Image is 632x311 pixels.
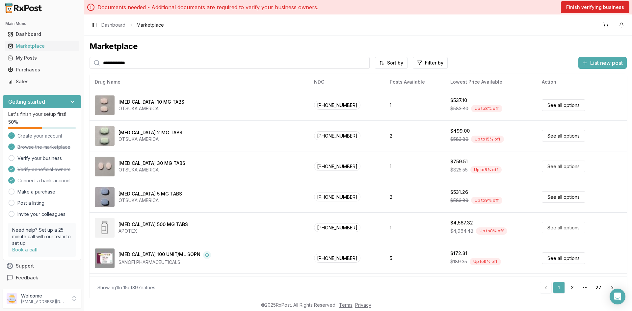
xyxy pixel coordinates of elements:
div: Up to 8 % off [476,227,507,235]
a: See all options [542,161,585,172]
a: 27 [592,282,604,294]
p: Let's finish your setup first! [8,111,76,117]
span: List new post [590,59,623,67]
th: Action [537,74,627,90]
a: Invite your colleagues [17,211,66,218]
span: Sort by [387,60,403,66]
span: [PHONE_NUMBER] [314,101,360,110]
th: NDC [309,74,384,90]
div: SANOFI PHARMACEUTICALS [118,259,211,266]
div: [MEDICAL_DATA] 10 MG TABS [118,99,184,105]
div: Sales [8,78,76,85]
div: Up to 9 % off [470,258,501,265]
a: Marketplace [5,40,79,52]
img: Abilify 10 MG TABS [95,95,115,115]
th: Drug Name [90,74,309,90]
span: $825.55 [450,167,468,173]
p: Documents needed - Additional documents are required to verify your business owners. [97,3,318,11]
div: $499.00 [450,128,470,134]
td: 1 [384,90,445,120]
td: 2 [384,120,445,151]
th: Lowest Price Available [445,74,537,90]
a: Make a purchase [17,189,55,195]
span: [PHONE_NUMBER] [314,254,360,263]
div: Up to 8 % off [470,166,502,173]
td: 1 [384,212,445,243]
th: Posts Available [384,74,445,90]
h3: Getting started [8,98,45,106]
a: Purchases [5,64,79,76]
div: Purchases [8,66,76,73]
div: Marketplace [8,43,76,49]
span: Connect a bank account [17,177,71,184]
div: APOTEX [118,228,188,234]
div: OTSUKA AMERICA [118,136,182,143]
div: OTSUKA AMERICA [118,105,184,112]
td: 5 [384,243,445,273]
div: [MEDICAL_DATA] 100 UNIT/ML SOPN [118,251,200,259]
div: Dashboard [8,31,76,38]
div: $531.26 [450,189,468,195]
div: $759.51 [450,158,468,165]
a: Post a listing [17,200,44,206]
img: Abilify 30 MG TABS [95,157,115,176]
div: $4,567.32 [450,220,473,226]
a: Sales [5,76,79,88]
button: Sort by [375,57,408,69]
span: 50 % [8,119,18,125]
div: Showing 1 to 15 of 397 entries [97,284,155,291]
div: Open Intercom Messenger [610,289,625,304]
span: Verify beneficial owners [17,166,70,173]
a: List new post [578,60,627,67]
button: List new post [578,57,627,69]
a: Verify your business [17,155,62,162]
span: Marketplace [137,22,164,28]
span: [PHONE_NUMBER] [314,193,360,201]
a: Finish verifying business [561,1,629,13]
span: $189.35 [450,258,467,265]
span: $583.80 [450,105,468,112]
a: See all options [542,99,585,111]
span: [PHONE_NUMBER] [314,223,360,232]
img: RxPost Logo [3,3,45,13]
div: Up to 8 % off [471,105,502,112]
a: Dashboard [5,28,79,40]
a: My Posts [5,52,79,64]
a: See all options [542,222,585,233]
span: [PHONE_NUMBER] [314,162,360,171]
span: $583.80 [450,136,468,143]
a: 1 [553,282,565,294]
nav: pagination [540,282,619,294]
td: 1 [384,151,445,182]
a: Terms [339,302,353,308]
a: 2 [566,282,578,294]
a: Dashboard [101,22,125,28]
button: Purchases [3,65,81,75]
div: [MEDICAL_DATA] 2 MG TABS [118,129,182,136]
p: Welcome [21,293,67,299]
img: Abiraterone Acetate 500 MG TABS [95,218,115,238]
img: Admelog SoloStar 100 UNIT/ML SOPN [95,248,115,268]
a: Go to next page [606,282,619,294]
div: $172.31 [450,250,467,257]
div: [MEDICAL_DATA] 5 MG TABS [118,191,182,197]
button: Marketplace [3,41,81,51]
a: Book a call [12,247,38,252]
button: Dashboard [3,29,81,39]
span: $583.80 [450,197,468,204]
button: Support [3,260,81,272]
img: Abilify 5 MG TABS [95,187,115,207]
a: See all options [542,130,585,142]
span: $4,964.48 [450,228,473,234]
span: Filter by [425,60,443,66]
div: [MEDICAL_DATA] 30 MG TABS [118,160,185,167]
p: [EMAIL_ADDRESS][DOMAIN_NAME] [21,299,67,304]
div: $537.10 [450,97,467,104]
div: [MEDICAL_DATA] 500 MG TABS [118,221,188,228]
button: Feedback [3,272,81,284]
td: 3 [384,273,445,304]
div: OTSUKA AMERICA [118,197,182,204]
button: My Posts [3,53,81,63]
span: Feedback [16,274,38,281]
p: Need help? Set up a 25 minute call with our team to set up. [12,227,72,246]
